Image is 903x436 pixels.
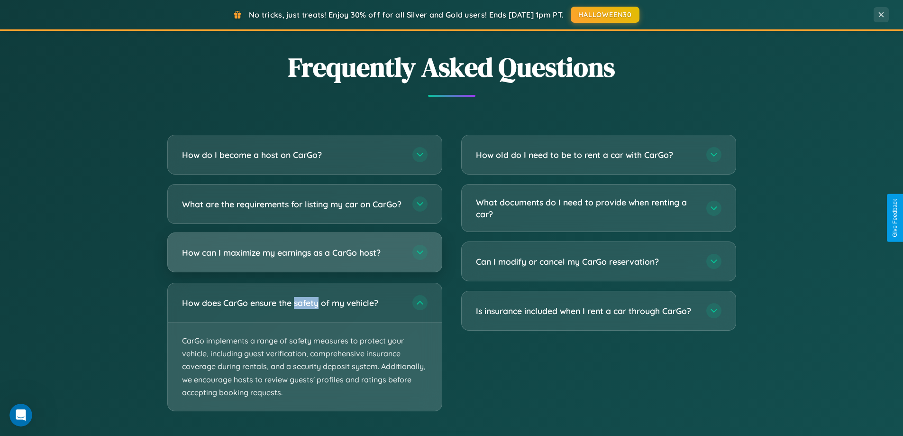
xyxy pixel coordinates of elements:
[571,7,639,23] button: HALLOWEEN30
[9,404,32,427] iframe: Intercom live chat
[476,256,697,268] h3: Can I modify or cancel my CarGo reservation?
[476,305,697,317] h3: Is insurance included when I rent a car through CarGo?
[167,49,736,85] h2: Frequently Asked Questions
[476,196,697,220] h3: What documents do I need to provide when renting a car?
[182,198,403,210] h3: What are the requirements for listing my car on CarGo?
[182,149,403,161] h3: How do I become a host on CarGo?
[182,247,403,259] h3: How can I maximize my earnings as a CarGo host?
[892,199,898,237] div: Give Feedback
[249,10,564,19] span: No tricks, just treats! Enjoy 30% off for all Silver and Gold users! Ends [DATE] 1pm PT.
[476,149,697,161] h3: How old do I need to be to rent a car with CarGo?
[168,323,442,411] p: CarGo implements a range of safety measures to protect your vehicle, including guest verification...
[182,297,403,309] h3: How does CarGo ensure the safety of my vehicle?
